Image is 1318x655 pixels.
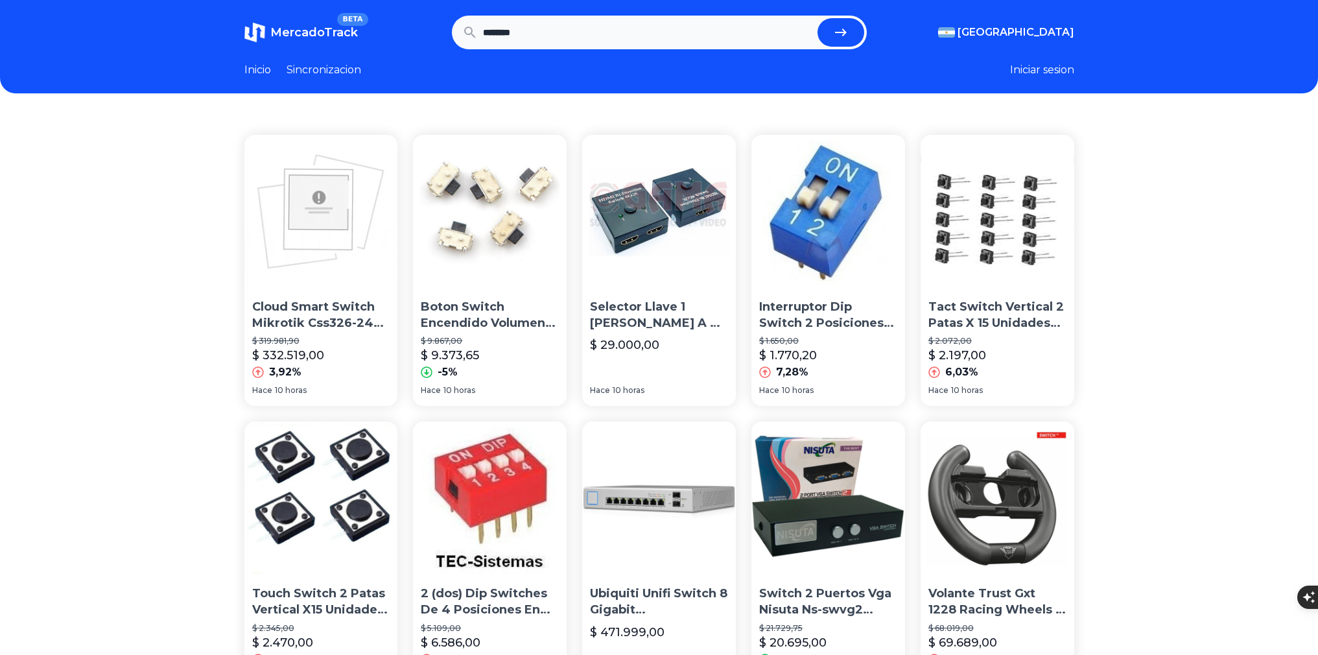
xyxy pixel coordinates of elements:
[782,385,814,396] span: 10 horas
[421,336,559,346] p: $ 9.867,00
[252,346,324,364] p: $ 332.519,00
[1010,62,1074,78] button: Iniciar sesion
[590,299,728,331] p: Selector Llave 1 [PERSON_NAME] A 2 [PERSON_NAME] 4k 1080p,switch Hdm
[244,62,271,78] a: Inicio
[928,623,1066,634] p: $ 68.019,00
[921,135,1074,406] a: Tact Switch Vertical 2 Patas X 15 Unidades EmakersTact Switch Vertical 2 Patas X 15 Unidades Emak...
[244,422,398,575] img: Touch Switch 2 Patas Vertical X15 Unidades Emakers
[421,634,480,652] p: $ 6.586,00
[252,385,272,396] span: Hace
[252,634,313,652] p: $ 2.470,00
[582,422,736,575] img: Ubiquiti Unifi Switch 8 Gigabit Poe 802.3af 2 Sfp Us-8-150w
[928,346,986,364] p: $ 2.197,00
[421,623,559,634] p: $ 5.109,00
[438,364,458,380] p: -5%
[776,364,808,380] p: 7,28%
[759,346,817,364] p: $ 1.770,20
[421,586,559,618] p: 2 (dos) Dip Switches De 4 Posiciones En Color Rojo
[928,586,1066,618] p: Volante Trust Gxt 1228 Racing Wheels X 2 Switch Nintendo
[582,135,736,406] a: Selector Llave 1 Jack Hdmi A 2 Jack Hdmi 4k 1080p,switch HdmSelector Llave 1 [PERSON_NAME] A 2 [P...
[421,385,441,396] span: Hace
[244,135,398,289] img: Cloud Smart Switch Mikrotik Css326-24g-2s+rm 24 Puertos Gigabite + 2 Sfp+
[928,299,1066,331] p: Tact Switch Vertical 2 Patas X 15 Unidades Emakers
[269,364,301,380] p: 3,92%
[590,623,665,641] p: $ 471.999,00
[413,135,567,406] a: Boton Switch Encendido Volumen Tablet Celular 50 Un 2*4*3.5Boton Switch Encendido Volumen Tablet ...
[938,27,955,38] img: Argentina
[759,385,779,396] span: Hace
[751,135,905,289] img: Interruptor Dip Switch 2 Posiciones 2.5mm Azul
[590,336,659,354] p: $ 29.000,00
[613,385,644,396] span: 10 horas
[759,623,897,634] p: $ 21.729,75
[759,299,897,331] p: Interruptor Dip Switch 2 Posiciones 2.5mm Azul
[951,385,983,396] span: 10 horas
[945,364,978,380] p: 6,03%
[337,13,368,26] span: BETA
[928,634,997,652] p: $ 69.689,00
[751,135,905,406] a: Interruptor Dip Switch 2 Posiciones 2.5mm AzulInterruptor Dip Switch 2 Posiciones 2.5mm Azul$ 1.6...
[252,586,390,618] p: Touch Switch 2 Patas Vertical X15 Unidades Emakers
[244,22,265,43] img: MercadoTrack
[921,422,1074,575] img: Volante Trust Gxt 1228 Racing Wheels X 2 Switch Nintendo
[759,586,897,618] p: Switch 2 Puertos Vga Nisuta Ns-swvg2 Manual 2 Pc 1 Monitor
[928,385,948,396] span: Hace
[582,135,736,289] img: Selector Llave 1 Jack Hdmi A 2 Jack Hdmi 4k 1080p,switch Hdm
[938,25,1074,40] button: [GEOGRAPHIC_DATA]
[421,346,479,364] p: $ 9.373,65
[443,385,475,396] span: 10 horas
[590,586,728,618] p: Ubiquiti Unifi Switch 8 Gigabit [PERSON_NAME] 802.3af 2 Sfp Us-8-150w
[590,385,610,396] span: Hace
[270,25,358,40] span: MercadoTrack
[421,299,559,331] p: Boton Switch Encendido Volumen Tablet Celular 50 Un 2*4*3.5
[928,336,1066,346] p: $ 2.072,00
[244,22,358,43] a: MercadoTrackBETA
[275,385,307,396] span: 10 horas
[413,422,567,575] img: 2 (dos) Dip Switches De 4 Posiciones En Color Rojo
[921,135,1074,289] img: Tact Switch Vertical 2 Patas X 15 Unidades Emakers
[252,623,390,634] p: $ 2.345,00
[759,336,897,346] p: $ 1.650,00
[244,135,398,406] a: Cloud Smart Switch Mikrotik Css326-24g-2s+rm 24 Puertos Gigabite + 2 Sfp+Cloud Smart Switch Mikro...
[287,62,361,78] a: Sincronizacion
[759,634,827,652] p: $ 20.695,00
[751,422,905,575] img: Switch 2 Puertos Vga Nisuta Ns-swvg2 Manual 2 Pc 1 Monitor
[252,336,390,346] p: $ 319.981,90
[252,299,390,331] p: Cloud Smart Switch Mikrotik Css326-24g-2s+rm 24 Puertos Gigabite + 2 Sfp+
[413,135,567,289] img: Boton Switch Encendido Volumen Tablet Celular 50 Un 2*4*3.5
[958,25,1074,40] span: [GEOGRAPHIC_DATA]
